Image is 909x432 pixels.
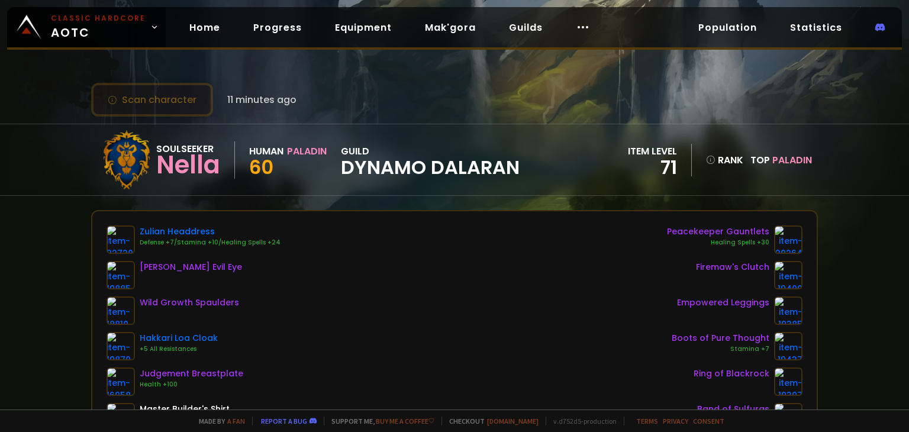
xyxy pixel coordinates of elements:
[689,15,766,40] a: Population
[696,261,769,273] div: Firemaw's Clutch
[244,15,311,40] a: Progress
[663,417,688,425] a: Privacy
[415,15,485,40] a: Mak'gora
[140,238,281,247] div: Defense +7/Stamina +10/Healing Spells +24
[227,417,245,425] a: a fan
[774,261,802,289] img: item-19400
[628,144,677,159] div: item level
[91,83,213,117] button: Scan character
[546,417,617,425] span: v. d752d5 - production
[140,261,242,273] div: [PERSON_NAME] Evil Eye
[441,417,539,425] span: Checkout
[677,296,769,309] div: Empowered Leggings
[156,141,220,156] div: Soulseeker
[376,417,434,425] a: Buy me a coffee
[180,15,230,40] a: Home
[51,13,146,24] small: Classic Hardcore
[672,344,769,354] div: Stamina +7
[341,144,520,176] div: guild
[694,367,769,380] div: Ring of Blackrock
[772,153,812,167] span: Paladin
[697,403,769,415] div: Band of Sulfuras
[140,380,243,389] div: Health +100
[140,344,218,354] div: +5 All Resistances
[774,367,802,396] img: item-19397
[107,225,135,254] img: item-22720
[287,144,327,159] div: Paladin
[156,156,220,174] div: Nella
[7,7,166,47] a: Classic HardcoreAOTC
[192,417,245,425] span: Made by
[140,225,281,238] div: Zulian Headdress
[261,417,307,425] a: Report a bug
[628,159,677,176] div: 71
[249,154,273,180] span: 60
[706,153,743,167] div: rank
[667,238,769,247] div: Healing Spells +30
[781,15,852,40] a: Statistics
[227,92,296,107] span: 11 minutes ago
[672,332,769,344] div: Boots of Pure Thought
[140,332,218,344] div: Hakkari Loa Cloak
[107,261,135,289] img: item-19885
[325,15,401,40] a: Equipment
[774,296,802,325] img: item-19385
[499,15,552,40] a: Guilds
[140,403,230,415] div: Master Builder's Shirt
[140,296,239,309] div: Wild Growth Spaulders
[667,225,769,238] div: Peacekeeper Gauntlets
[774,332,802,360] img: item-19437
[774,225,802,254] img: item-20264
[107,332,135,360] img: item-19870
[107,367,135,396] img: item-16958
[140,367,243,380] div: Judgement Breastplate
[249,144,283,159] div: Human
[324,417,434,425] span: Support me,
[51,13,146,41] span: AOTC
[341,159,520,176] span: Dynamo Dalaran
[107,296,135,325] img: item-18810
[750,153,812,167] div: Top
[487,417,539,425] a: [DOMAIN_NAME]
[636,417,658,425] a: Terms
[693,417,724,425] a: Consent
